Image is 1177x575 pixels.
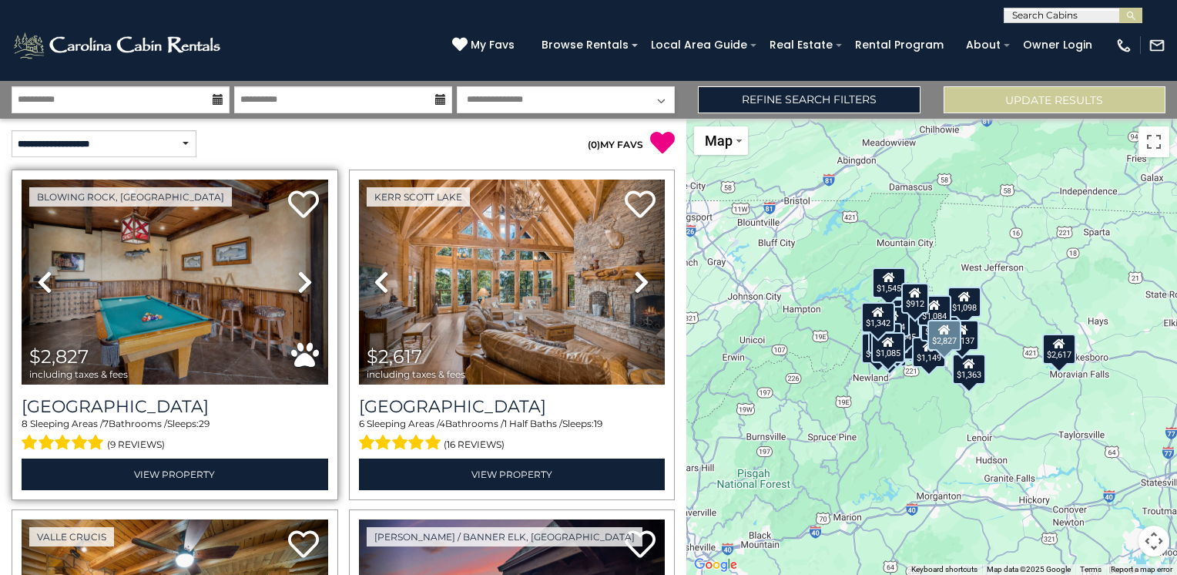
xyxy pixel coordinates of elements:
span: (9 reviews) [107,435,165,455]
h3: Renaissance Lodge [22,396,328,417]
span: 0 [591,139,597,150]
a: Open this area in Google Maps (opens a new window) [690,555,741,575]
a: View Property [359,459,666,490]
span: including taxes & fees [367,369,465,379]
span: $2,617 [367,345,422,368]
button: Change map style [694,126,748,155]
img: phone-regular-white.png [1115,37,1132,54]
a: Add to favorites [288,529,319,562]
span: 8 [22,418,28,429]
span: 1 Half Baths / [504,418,562,429]
a: Add to favorites [625,189,656,222]
span: Map [705,133,733,149]
a: [GEOGRAPHIC_DATA] [359,396,666,417]
button: Keyboard shortcuts [911,564,977,575]
span: My Favs [471,37,515,53]
a: My Favs [452,37,518,54]
div: Sleeping Areas / Bathrooms / Sleeps: [22,417,328,454]
a: Report a map error [1111,565,1172,573]
h3: Lake Haven Lodge [359,396,666,417]
div: $1,548 [860,333,894,364]
div: $2,617 [1042,334,1076,365]
a: View Property [22,459,328,490]
a: Add to favorites [288,189,319,222]
button: Update Results [944,86,1165,113]
span: Map data ©2025 Google [987,565,1071,573]
div: $1,094 [867,323,901,354]
div: $1,342 [860,302,894,333]
div: $1,149 [911,337,945,368]
img: thumbnail_163277626.jpeg [22,180,328,385]
span: ( ) [588,139,600,150]
div: $1,514 [876,306,910,337]
span: 19 [594,418,602,429]
span: 4 [439,418,445,429]
a: Rental Program [847,33,951,57]
div: $1,098 [947,287,981,318]
a: (0)MY FAVS [588,139,643,150]
a: Kerr Scott Lake [367,187,470,207]
a: [PERSON_NAME] / Banner Elk, [GEOGRAPHIC_DATA] [367,527,642,546]
span: (16 reviews) [444,435,505,455]
a: Valle Crucis [29,527,114,546]
div: $1,545 [872,267,906,298]
a: Blowing Rock, [GEOGRAPHIC_DATA] [29,187,232,207]
div: $1,084 [917,295,951,326]
a: Owner Login [1015,33,1100,57]
button: Map camera controls [1138,526,1169,557]
button: Toggle fullscreen view [1138,126,1169,157]
a: Local Area Guide [643,33,755,57]
span: 7 [103,418,109,429]
div: Sleeping Areas / Bathrooms / Sleeps: [359,417,666,454]
a: Real Estate [762,33,840,57]
div: $2,827 [927,320,961,351]
div: $1,363 [952,354,986,385]
span: including taxes & fees [29,369,128,379]
img: Google [690,555,741,575]
img: mail-regular-white.png [1148,37,1165,54]
span: $2,827 [29,345,89,368]
a: Refine Search Filters [698,86,920,113]
a: Terms (opens in new tab) [1080,565,1102,573]
div: $1,085 [870,332,904,363]
a: Browse Rentals [534,33,636,57]
div: $912 [901,283,929,314]
span: 6 [359,418,364,429]
div: $1,137 [944,320,978,351]
a: [GEOGRAPHIC_DATA] [22,396,328,417]
a: About [958,33,1008,57]
span: 29 [199,418,210,429]
img: thumbnail_163277924.jpeg [359,180,666,385]
img: White-1-2.png [12,30,225,61]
